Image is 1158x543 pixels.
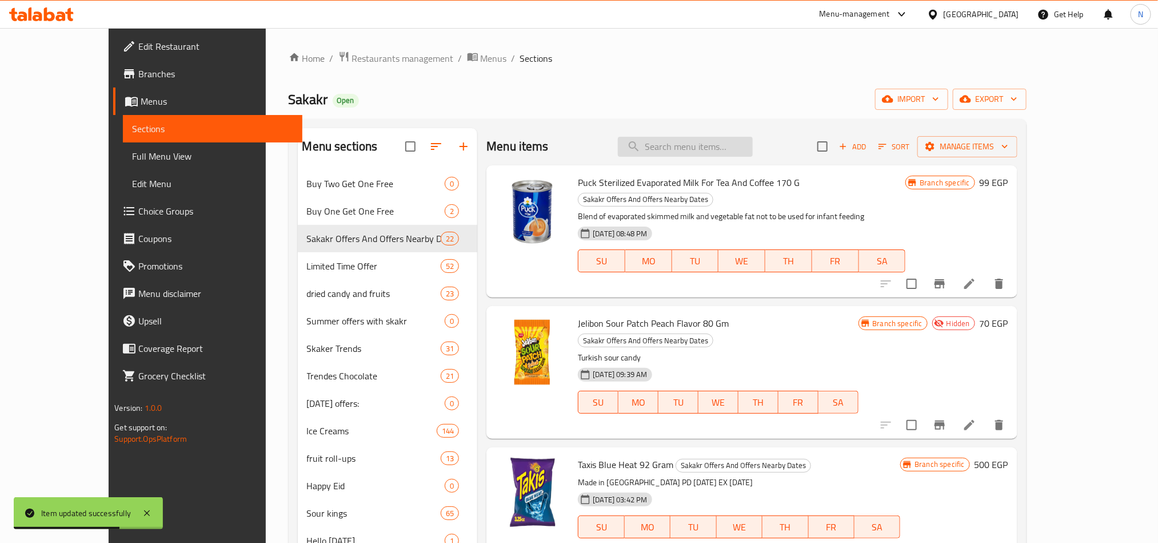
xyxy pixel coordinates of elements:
span: Happy Eid [307,479,445,493]
button: delete [985,411,1013,439]
span: SU [583,519,620,536]
div: dried candy and fruits23 [298,280,478,307]
span: Grocery Checklist [138,369,293,383]
span: Add item [834,138,871,156]
span: Version: [114,401,142,415]
span: MO [623,394,654,411]
button: TU [670,516,716,538]
span: export [962,92,1017,106]
span: [DATE] 09:39 AM [588,369,652,380]
div: items [441,232,459,245]
a: Coupons [113,225,302,252]
span: Manage items [927,140,1008,154]
span: Sort items [871,138,917,156]
span: WE [703,394,734,411]
p: Turkish sour candy [578,351,858,365]
span: 22 [441,233,458,244]
a: Sections [123,115,302,142]
span: Get support on: [114,420,167,435]
button: Add section [450,133,477,160]
span: Choice Groups [138,204,293,218]
button: FR [812,249,859,272]
div: Trendes Chocolate21 [298,362,478,390]
button: WE [698,391,738,414]
div: Buy One Get One Free2 [298,197,478,225]
span: Select all sections [398,134,422,158]
button: MO [625,249,672,272]
div: [DATE] offers:0 [298,390,478,417]
h6: 70 EGP [980,315,1008,331]
span: TH [743,394,774,411]
a: Edit Restaurant [113,33,302,60]
span: Promotions [138,259,293,273]
div: Sakakr Offers And Offers Nearby Dates [676,459,811,473]
span: Upsell [138,314,293,328]
a: Coverage Report [113,335,302,362]
div: items [441,287,459,300]
li: / [512,51,516,65]
div: Summer offers with skakr0 [298,307,478,335]
span: 65 [441,508,458,519]
span: Edit Menu [132,177,293,191]
span: 0 [445,179,458,189]
span: Menus [481,51,507,65]
span: SA [859,519,896,536]
div: items [441,342,459,355]
a: Edit Menu [123,170,302,197]
div: items [445,177,459,191]
div: Item updated successfully [41,507,131,520]
span: 23 [441,288,458,299]
span: SU [583,253,621,269]
a: Full Menu View [123,142,302,170]
span: fruit roll-ups [307,451,441,465]
span: Sections [132,122,293,136]
button: SU [578,391,618,414]
div: items [441,451,459,465]
button: Branch-specific-item [926,270,953,298]
button: Manage items [917,136,1017,157]
span: Branch specific [915,177,974,188]
span: Sour kings [307,506,441,520]
button: WE [718,249,765,272]
div: Limited Time Offer [307,259,441,273]
button: export [953,89,1027,110]
span: 0 [445,316,458,327]
span: Menus [141,94,293,108]
span: 13 [441,453,458,464]
a: Support.OpsPlatform [114,431,187,446]
div: Menu-management [820,7,890,21]
span: Buy One Get One Free [307,204,445,218]
h2: Menu items [486,138,549,155]
span: Menu disclaimer [138,287,293,300]
li: / [458,51,462,65]
span: TU [675,519,712,536]
button: Add [834,138,871,156]
div: items [441,369,459,383]
span: Sort sections [422,133,450,160]
span: TH [767,519,804,536]
span: MO [630,253,668,269]
div: Happy Eid0 [298,472,478,500]
span: 144 [437,426,458,437]
a: Menus [467,51,507,66]
div: Sakakr Offers And Offers Nearby Dates [307,232,441,245]
a: Choice Groups [113,197,302,225]
a: Menu disclaimer [113,280,302,307]
div: items [441,506,459,520]
a: Branches [113,60,302,88]
a: Grocery Checklist [113,362,302,390]
input: search [618,137,753,157]
span: [DATE] 03:42 PM [588,494,652,505]
div: dried candy and fruits [307,287,441,300]
span: FR [813,519,850,536]
span: Buy Two Get One Free [307,177,445,191]
span: Sakakr Offers And Offers Nearby Dates [578,193,713,206]
div: Skaker Trends31 [298,335,478,362]
span: 0 [445,481,458,492]
span: Open [333,96,359,105]
div: items [445,479,459,493]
